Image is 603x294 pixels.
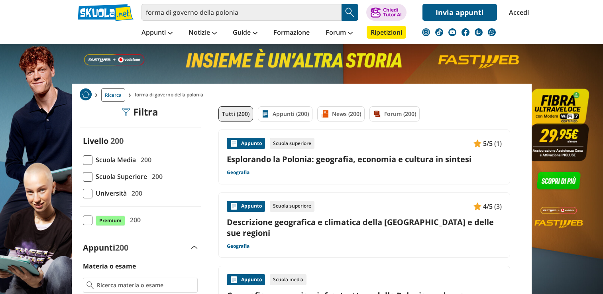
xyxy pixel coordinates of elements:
[494,138,502,149] span: (1)
[227,169,249,176] a: Geografia
[435,28,443,36] img: tiktok
[483,201,493,212] span: 4/5
[83,242,128,253] label: Appunti
[317,106,365,122] a: News (200)
[101,88,125,102] a: Ricerca
[462,28,469,36] img: facebook
[270,201,314,212] div: Scuola superiore
[122,106,158,118] div: Filtra
[230,202,238,210] img: Appunti contenuto
[83,135,108,146] label: Livello
[230,139,238,147] img: Appunti contenuto
[115,242,128,253] span: 200
[80,88,92,102] a: Home
[509,4,526,21] a: Accedi
[227,274,265,285] div: Appunto
[271,26,312,40] a: Formazione
[373,110,381,118] img: Forum filtro contenuto
[83,262,136,270] label: Materia o esame
[128,188,142,198] span: 200
[494,201,502,212] span: (3)
[344,6,356,18] img: Cerca appunti, riassunti o versioni
[141,4,342,21] input: Cerca appunti, riassunti o versioni
[227,201,265,212] div: Appunto
[473,202,481,210] img: Appunti contenuto
[92,171,147,182] span: Scuola Superiore
[80,88,92,100] img: Home
[127,215,141,225] span: 200
[324,26,355,40] a: Forum
[227,154,502,165] a: Esplorando la Polonia: geografia, economia e cultura in sintesi
[149,171,163,182] span: 200
[96,216,125,226] span: Premium
[227,217,502,238] a: Descrizione geografica e climatica della [GEOGRAPHIC_DATA] e delle sue regioni
[187,26,219,40] a: Notizie
[135,88,206,102] span: forma di governo della polonia
[139,26,175,40] a: Appunti
[270,138,314,149] div: Scuola superiore
[227,243,249,249] a: Geografia
[383,8,402,17] div: Chiedi Tutor AI
[366,4,407,21] button: ChiediTutor AI
[475,28,483,36] img: twitch
[86,281,94,289] img: Ricerca materia o esame
[369,106,420,122] a: Forum (200)
[367,26,406,39] a: Ripetizioni
[137,155,151,165] span: 200
[122,108,130,116] img: Filtra filtri mobile
[483,138,493,149] span: 5/5
[230,276,238,284] img: Appunti contenuto
[231,26,259,40] a: Guide
[97,281,194,289] input: Ricerca materia o esame
[258,106,312,122] a: Appunti (200)
[422,28,430,36] img: instagram
[321,110,329,118] img: News filtro contenuto
[261,110,269,118] img: Appunti filtro contenuto
[448,28,456,36] img: youtube
[191,246,198,249] img: Apri e chiudi sezione
[422,4,497,21] a: Invia appunti
[270,274,306,285] div: Scuola media
[218,106,253,122] a: Tutti (200)
[488,28,496,36] img: WhatsApp
[110,135,124,146] span: 200
[92,188,127,198] span: Università
[227,138,265,149] div: Appunto
[342,4,358,21] button: Search Button
[92,155,136,165] span: Scuola Media
[473,139,481,147] img: Appunti contenuto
